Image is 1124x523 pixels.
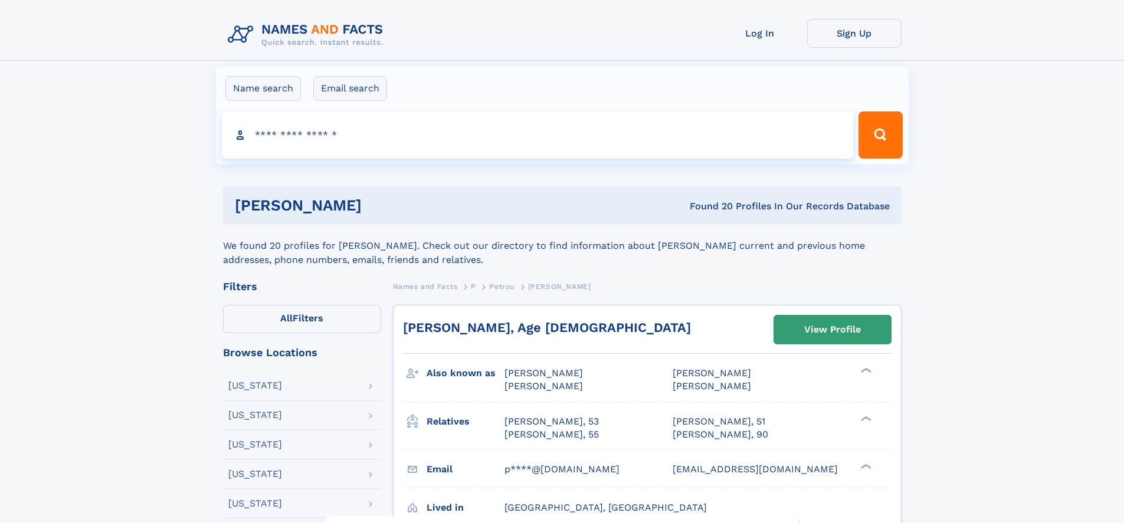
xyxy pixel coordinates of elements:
a: P [471,279,476,294]
span: P [471,282,476,291]
a: [PERSON_NAME], 53 [504,415,599,428]
a: [PERSON_NAME], 51 [673,415,765,428]
div: [US_STATE] [228,440,282,449]
div: ❯ [858,462,872,470]
div: Found 20 Profiles In Our Records Database [526,200,890,213]
div: Browse Locations [223,347,381,358]
span: [PERSON_NAME] [504,380,583,392]
div: ❯ [858,415,872,422]
div: [US_STATE] [228,381,282,390]
a: Petrou [489,279,515,294]
div: We found 20 profiles for [PERSON_NAME]. Check out our directory to find information about [PERSON... [223,225,902,267]
span: Petrou [489,282,515,291]
a: [PERSON_NAME], Age [DEMOGRAPHIC_DATA] [403,320,691,335]
label: Name search [225,76,301,101]
label: Email search [313,76,387,101]
a: View Profile [774,315,891,344]
a: Sign Up [807,19,902,48]
span: [PERSON_NAME] [673,380,751,392]
h1: [PERSON_NAME] [235,198,526,213]
span: [PERSON_NAME] [673,367,751,379]
div: [US_STATE] [228,469,282,479]
div: View Profile [804,316,861,343]
a: [PERSON_NAME], 55 [504,428,599,441]
label: Filters [223,305,381,333]
a: [PERSON_NAME], 90 [673,428,768,441]
h3: Lived in [427,498,504,518]
img: Logo Names and Facts [223,19,393,51]
h3: Also known as [427,363,504,383]
div: ❯ [858,367,872,374]
span: [PERSON_NAME] [528,282,591,291]
h3: Relatives [427,412,504,432]
div: Filters [223,281,381,292]
input: search input [222,111,854,159]
a: Names and Facts [393,279,458,294]
div: [US_STATE] [228,410,282,420]
a: Log In [713,19,807,48]
span: All [280,313,293,324]
span: [PERSON_NAME] [504,367,583,379]
div: [US_STATE] [228,499,282,508]
span: [GEOGRAPHIC_DATA], [GEOGRAPHIC_DATA] [504,502,707,513]
h3: Email [427,459,504,479]
span: [EMAIL_ADDRESS][DOMAIN_NAME] [673,463,838,475]
button: Search Button [858,111,902,159]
